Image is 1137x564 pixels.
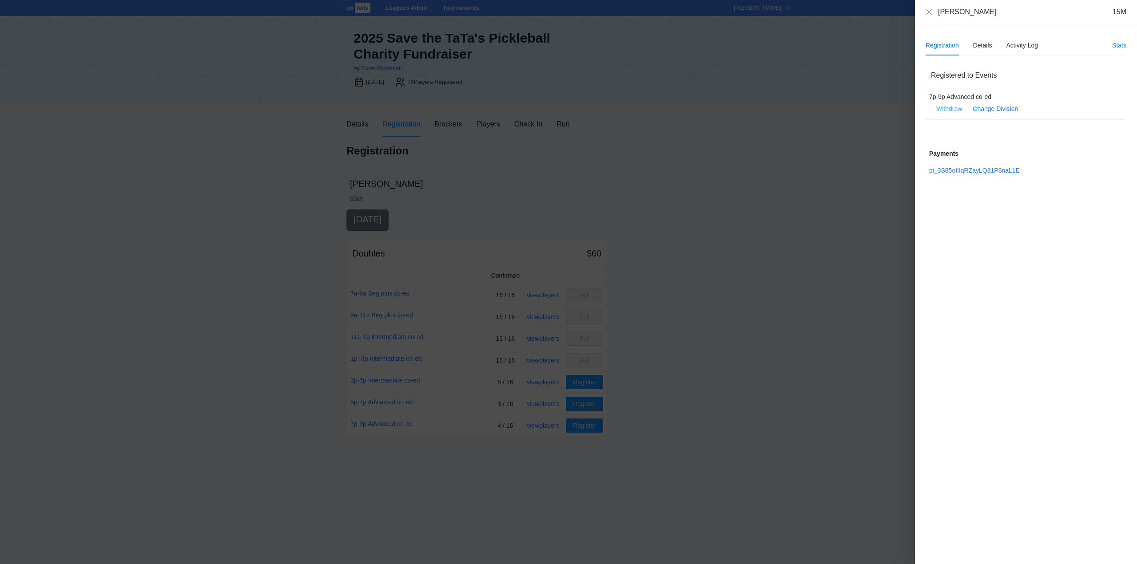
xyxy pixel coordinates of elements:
[973,40,992,50] div: Details
[929,167,1020,174] a: pi_3S85oIIIqRZayLQ81P8naL1E
[938,7,997,17] div: [PERSON_NAME]
[929,92,1109,102] div: 7p-9p Advanced co-ed
[1113,7,1126,17] div: 15M
[936,104,962,114] span: Withdraw
[926,8,933,16] button: Close
[1112,42,1126,49] a: Stats
[1006,40,1038,50] div: Activity Log
[926,8,933,16] span: close
[973,105,1018,112] a: Change Division
[931,63,1121,88] div: Registered to Events
[929,149,1123,158] div: Payments
[929,102,969,116] button: Withdraw
[926,40,959,50] div: Registration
